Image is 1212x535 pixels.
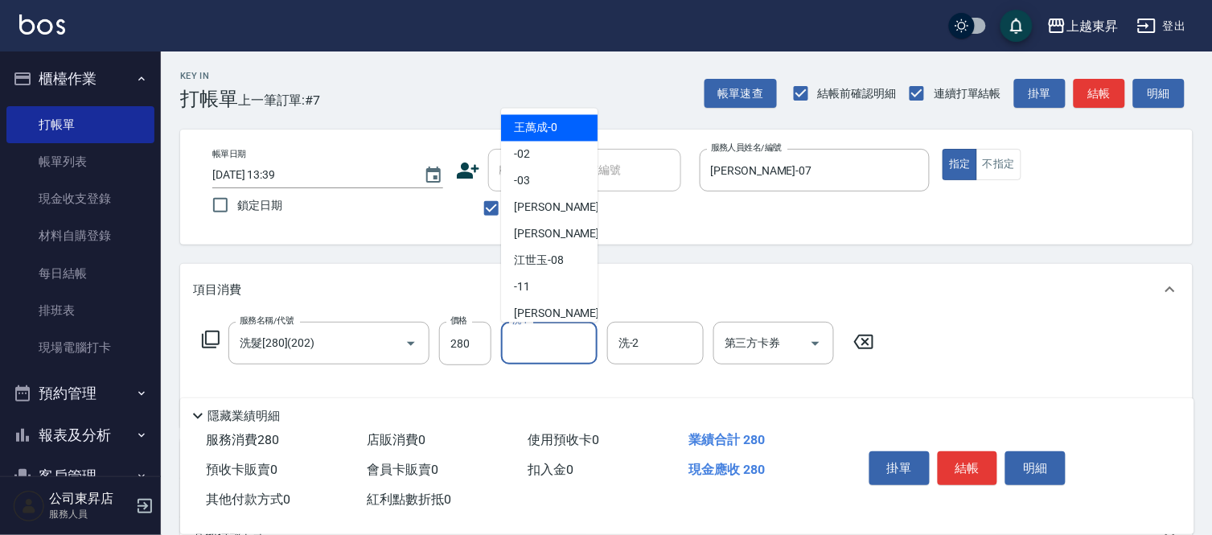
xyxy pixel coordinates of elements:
[212,148,246,160] label: 帳單日期
[6,106,154,143] a: 打帳單
[367,492,451,507] span: 紅利點數折抵 0
[934,85,1001,102] span: 連續打單結帳
[6,180,154,217] a: 現金收支登錄
[803,331,828,356] button: Open
[1131,11,1193,41] button: 登出
[6,372,154,414] button: 預約管理
[6,292,154,329] a: 排班表
[6,217,154,254] a: 材料自購登錄
[943,149,977,180] button: 指定
[450,315,467,327] label: 價格
[1041,10,1124,43] button: 上越東昇
[1014,79,1066,109] button: 掛單
[1133,79,1185,109] button: 明細
[528,432,599,447] span: 使用預收卡 0
[514,253,564,270] span: 江世玉 -08
[19,14,65,35] img: Logo
[6,329,154,366] a: 現場電腦打卡
[528,462,573,477] span: 扣入金 0
[514,279,530,296] span: -11
[207,408,280,425] p: 隱藏業績明細
[206,432,279,447] span: 服務消費 280
[705,79,777,109] button: 帳單速查
[6,414,154,456] button: 報表及分析
[514,226,615,243] span: [PERSON_NAME] -07
[976,149,1021,180] button: 不指定
[180,88,238,110] h3: 打帳單
[1005,451,1066,485] button: 明細
[688,432,765,447] span: 業績合計 280
[237,197,282,214] span: 鎖定日期
[514,306,615,323] span: [PERSON_NAME] -14
[514,173,530,190] span: -03
[49,491,131,507] h5: 公司東昇店
[6,455,154,497] button: 客戶管理
[206,492,290,507] span: 其他付款方式 0
[6,255,154,292] a: 每日結帳
[398,331,424,356] button: Open
[1000,10,1033,42] button: save
[367,432,425,447] span: 店販消費 0
[180,71,238,81] h2: Key In
[414,156,453,195] button: Choose date, selected date is 2025-09-26
[193,282,241,298] p: 項目消費
[367,462,438,477] span: 會員卡販賣 0
[1074,79,1125,109] button: 結帳
[180,264,1193,315] div: 項目消費
[711,142,782,154] label: 服務人員姓名/編號
[6,143,154,180] a: 帳單列表
[818,85,897,102] span: 結帳前確認明細
[869,451,930,485] button: 掛單
[49,507,131,521] p: 服務人員
[240,315,294,327] label: 服務名稱/代號
[938,451,998,485] button: 結帳
[6,58,154,100] button: 櫃檯作業
[13,490,45,522] img: Person
[514,200,615,216] span: [PERSON_NAME] -04
[1066,16,1118,36] div: 上越東昇
[238,90,321,110] span: 上一筆訂單:#7
[206,462,277,477] span: 預收卡販賣 0
[212,162,408,188] input: YYYY/MM/DD hh:mm
[514,146,530,163] span: -02
[688,462,765,477] span: 現金應收 280
[514,120,557,137] span: 王萬成 -0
